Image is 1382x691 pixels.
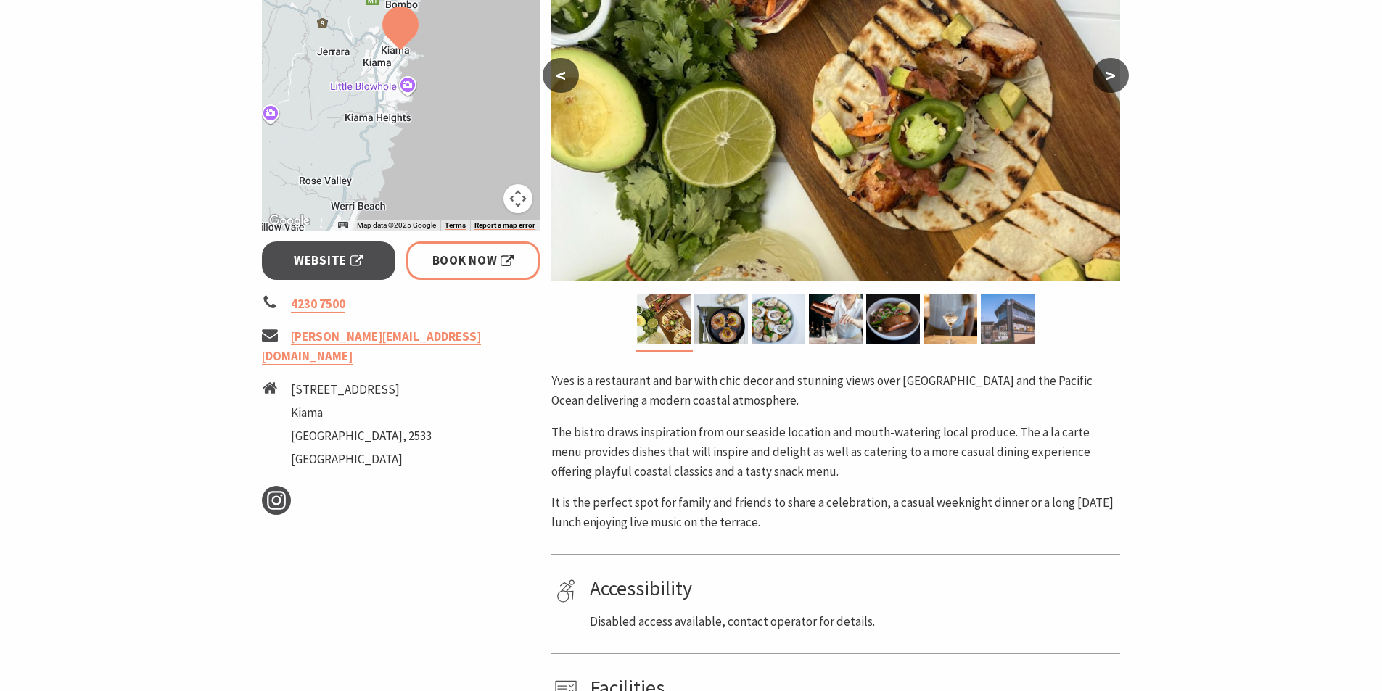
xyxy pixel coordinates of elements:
[262,241,396,280] a: Website
[752,294,805,344] img: Yves - Oysters
[694,294,748,344] img: Yves - Scallops
[445,221,466,230] a: Terms (opens in new tab)
[291,380,432,400] li: [STREET_ADDRESS]
[590,612,1115,632] p: Disabled access available, contact operator for details.
[543,58,579,93] button: <
[291,426,432,446] li: [GEOGRAPHIC_DATA], 2533
[338,220,348,231] button: Keyboard shortcuts
[924,294,977,344] img: Yves - Martini
[266,212,313,231] img: Google
[551,371,1120,410] p: Yves is a restaurant and bar with chic decor and stunning views over [GEOGRAPHIC_DATA] and the Pa...
[291,296,345,313] a: 4230 7500
[262,328,481,365] a: [PERSON_NAME][EMAIL_ADDRESS][DOMAIN_NAME]
[291,403,432,423] li: Kiama
[357,221,436,229] span: Map data ©2025 Google
[294,251,363,270] span: Website
[503,184,532,213] button: Map camera controls
[432,251,514,270] span: Book Now
[406,241,540,280] a: Book Now
[590,576,1115,601] h4: Accessibility
[266,212,313,231] a: Click to see this area on Google Maps
[474,221,535,230] a: Report a map error
[981,294,1035,344] img: Yves Exterior
[809,294,863,344] img: Yves - Margarita
[291,450,432,469] li: [GEOGRAPHIC_DATA]
[1093,58,1129,93] button: >
[866,294,920,344] img: Salmon
[637,294,691,344] img: Yves - Tacos
[551,423,1120,482] p: The bistro draws inspiration from our seaside location and mouth-watering local produce. The a la...
[551,493,1120,532] p: It is the perfect spot for family and friends to share a celebration, a casual weeknight dinner o...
